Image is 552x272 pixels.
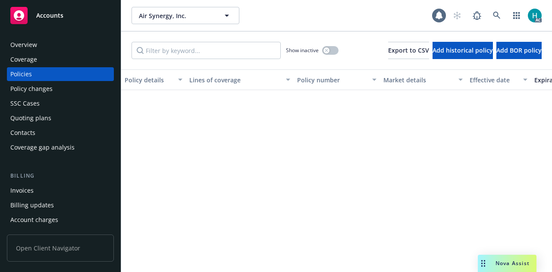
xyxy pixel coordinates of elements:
[7,234,114,262] span: Open Client Navigator
[10,111,51,125] div: Quoting plans
[496,42,542,59] button: Add BOR policy
[7,184,114,197] a: Invoices
[186,69,294,90] button: Lines of coverage
[488,7,505,24] a: Search
[7,111,114,125] a: Quoting plans
[10,126,35,140] div: Contacts
[10,198,54,212] div: Billing updates
[7,38,114,52] a: Overview
[189,75,281,84] div: Lines of coverage
[10,53,37,66] div: Coverage
[448,7,466,24] a: Start snowing
[433,46,493,54] span: Add historical policy
[139,11,213,20] span: Air Synergy, Inc.
[10,67,32,81] div: Policies
[388,46,429,54] span: Export to CSV
[132,7,239,24] button: Air Synergy, Inc.
[10,97,40,110] div: SSC Cases
[7,3,114,28] a: Accounts
[10,141,75,154] div: Coverage gap analysis
[7,213,114,227] a: Account charges
[496,259,530,267] span: Nova Assist
[10,184,34,197] div: Invoices
[132,42,281,59] input: Filter by keyword...
[383,75,453,84] div: Market details
[478,255,489,272] div: Drag to move
[470,75,518,84] div: Effective date
[380,69,466,90] button: Market details
[388,42,429,59] button: Export to CSV
[7,53,114,66] a: Coverage
[297,75,367,84] div: Policy number
[7,82,114,96] a: Policy changes
[7,67,114,81] a: Policies
[286,47,319,54] span: Show inactive
[36,12,63,19] span: Accounts
[7,198,114,212] a: Billing updates
[7,97,114,110] a: SSC Cases
[433,42,493,59] button: Add historical policy
[7,126,114,140] a: Contacts
[7,141,114,154] a: Coverage gap analysis
[478,255,536,272] button: Nova Assist
[496,46,542,54] span: Add BOR policy
[7,172,114,180] div: Billing
[10,213,58,227] div: Account charges
[294,69,380,90] button: Policy number
[508,7,525,24] a: Switch app
[121,69,186,90] button: Policy details
[10,82,53,96] div: Policy changes
[466,69,531,90] button: Effective date
[125,75,173,84] div: Policy details
[468,7,486,24] a: Report a Bug
[528,9,542,22] img: photo
[10,38,37,52] div: Overview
